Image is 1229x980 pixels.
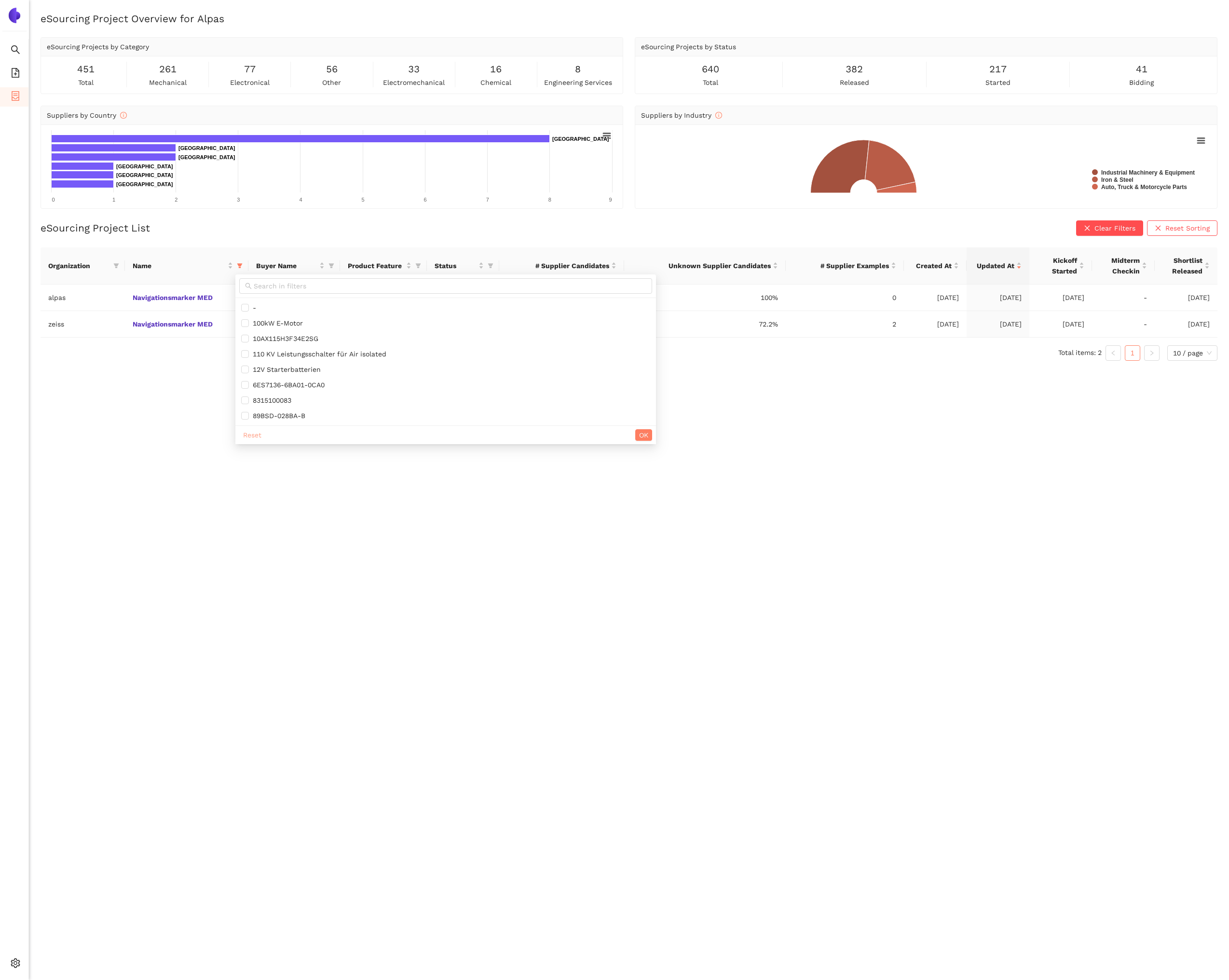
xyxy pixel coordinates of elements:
input: Search in filters [254,281,646,291]
text: [GEOGRAPHIC_DATA] [116,163,173,169]
span: OK [639,430,648,440]
td: - [1092,285,1155,311]
span: # Supplier Examples [793,260,889,271]
span: released [840,77,869,88]
span: Suppliers by Country [47,111,127,119]
span: Clear Filters [1094,223,1135,233]
span: 77 [244,62,256,77]
td: zeiss [41,311,125,338]
span: chemical [480,77,511,88]
span: 100kW E-Motor [249,319,303,327]
div: Page Size [1167,345,1217,361]
h2: eSourcing Project List [41,221,150,235]
td: [DATE] [967,311,1029,338]
span: Organization [48,260,109,271]
span: 10AX115H3F34E2SG [249,335,318,342]
span: bidding [1129,77,1154,88]
text: [GEOGRAPHIC_DATA] [116,172,173,178]
span: - [249,304,256,312]
span: container [11,88,20,107]
text: [GEOGRAPHIC_DATA] [552,136,609,142]
a: 1 [1125,346,1140,360]
span: info-circle [120,112,127,119]
th: this column's title is # Supplier Examples,this column is sortable [786,247,904,285]
img: Logo [7,8,22,23]
li: Previous Page [1106,345,1121,361]
th: this column's title is Name,this column is sortable [125,247,248,285]
span: filter [413,259,423,273]
span: filter [488,263,493,269]
td: [DATE] [1029,311,1092,338]
th: this column's title is Status,this column is sortable [427,247,499,285]
span: 12V Starterbatterien [249,366,321,373]
span: Status [435,260,477,271]
span: 8 [575,62,581,77]
th: this column's title is Product Feature,this column is sortable [340,247,427,285]
span: mechanical [149,77,187,88]
span: Kickoff Started [1037,255,1077,276]
th: this column's title is Created At,this column is sortable [904,247,967,285]
th: this column's title is Unknown Supplier Candidates,this column is sortable [624,247,786,285]
td: alpas [41,285,125,311]
th: this column's title is # Supplier Candidates,this column is sortable [499,247,624,285]
span: filter [111,259,121,273]
text: 5 [361,197,364,203]
text: Iron & Steel [1101,177,1133,183]
span: 33 [408,62,420,77]
td: [DATE] [967,285,1029,311]
td: 0 [786,285,904,311]
text: 9 [609,197,612,203]
text: 3 [237,197,240,203]
span: 110 KV Leistungsschalter für Air isolated [249,350,386,358]
span: right [1149,350,1155,356]
td: - [1092,311,1155,338]
span: Unknown Supplier Candidates [632,260,771,271]
text: Industrial Machinery & Equipment [1101,169,1195,176]
span: Updated At [974,260,1014,271]
text: Auto, Truck & Motorcycle Parts [1101,184,1187,191]
span: 10 / page [1173,346,1212,360]
span: file-add [11,65,20,84]
span: search [245,283,252,289]
button: closeClear Filters [1076,220,1143,236]
span: electromechanical [383,77,445,88]
span: total [703,77,718,88]
span: 217 [989,62,1007,77]
span: info-circle [715,112,722,119]
span: filter [327,259,336,273]
button: Reset [239,429,265,441]
span: filter [237,263,243,269]
h2: eSourcing Project Overview for Alpas [41,12,1217,26]
text: [GEOGRAPHIC_DATA] [178,154,235,160]
span: # Supplier Candidates [507,260,609,271]
span: eSourcing Projects by Status [641,43,736,51]
span: close [1155,225,1161,232]
li: Next Page [1144,345,1160,361]
span: filter [328,263,334,269]
span: 16 [490,62,502,77]
span: 56 [326,62,338,77]
td: 2 [786,311,904,338]
text: 2 [175,197,178,203]
span: Name [133,260,226,271]
span: Shortlist Released [1162,255,1202,276]
span: Reset [243,430,261,440]
td: [DATE] [904,311,967,338]
th: this column's title is Kickoff Started,this column is sortable [1029,247,1092,285]
button: left [1106,345,1121,361]
span: Reset Sorting [1165,223,1210,233]
span: eSourcing Projects by Category [47,43,149,51]
td: [DATE] [1155,285,1217,311]
th: this column's title is Shortlist Released,this column is sortable [1155,247,1217,285]
th: this column's title is Midterm Checkin,this column is sortable [1092,247,1155,285]
th: this column's title is Buyer Name,this column is sortable [248,247,340,285]
span: 41 [1136,62,1147,77]
li: Total items: 2 [1058,345,1102,361]
button: closeReset Sorting [1147,220,1217,236]
td: 72.2% [624,311,786,338]
span: search [11,41,20,61]
span: 451 [77,62,95,77]
td: [DATE] [1029,285,1092,311]
li: 1 [1125,345,1140,361]
span: electronical [230,77,270,88]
